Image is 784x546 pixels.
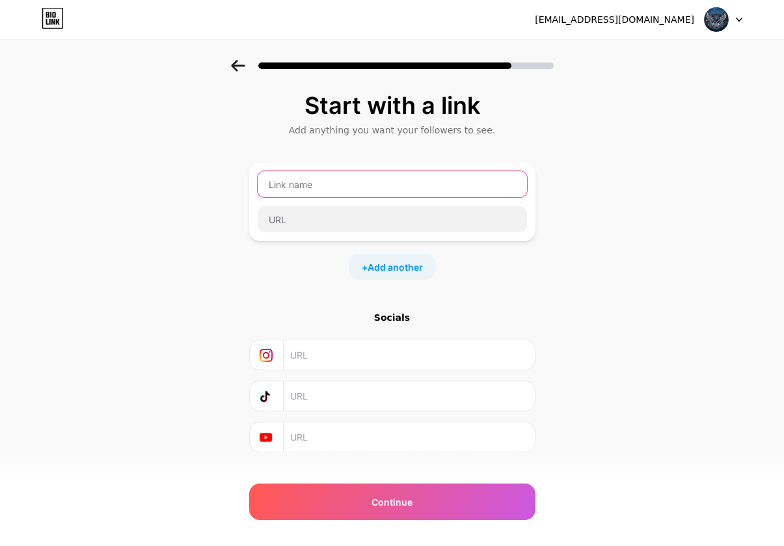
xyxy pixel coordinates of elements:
[249,311,535,324] div: Socials
[290,381,526,411] input: URL
[290,340,526,370] input: URL
[258,206,527,232] input: URL
[290,422,526,452] input: URL
[368,260,423,274] span: Add another
[256,124,529,137] div: Add anything you want your followers to see.
[535,13,694,27] div: [EMAIL_ADDRESS][DOMAIN_NAME]
[372,495,412,509] span: Continue
[256,92,529,118] div: Start with a link
[349,254,436,280] div: +
[704,7,729,32] img: Minh
[258,171,527,197] input: Link name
